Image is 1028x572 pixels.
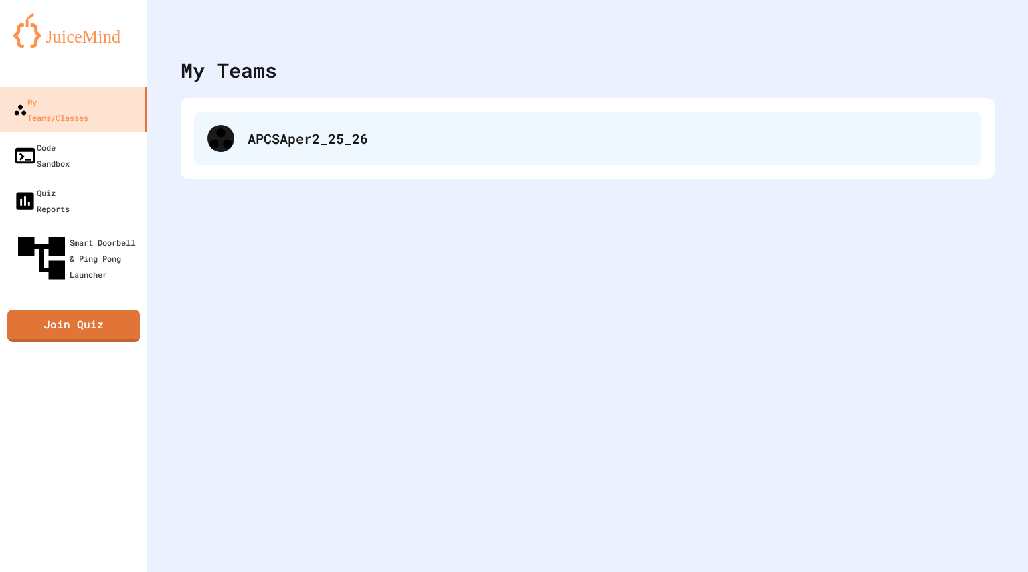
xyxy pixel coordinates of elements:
div: My Teams [181,55,277,85]
a: Join Quiz [7,310,140,342]
div: Code Sandbox [13,139,70,171]
div: APCSAper2_25_26 [248,128,968,149]
img: logo-orange.svg [13,13,134,48]
div: My Teams/Classes [13,94,88,126]
div: Quiz Reports [13,185,70,217]
div: APCSAper2_25_26 [194,112,981,165]
div: Smart Doorbell & Ping Pong Launcher [13,230,142,286]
